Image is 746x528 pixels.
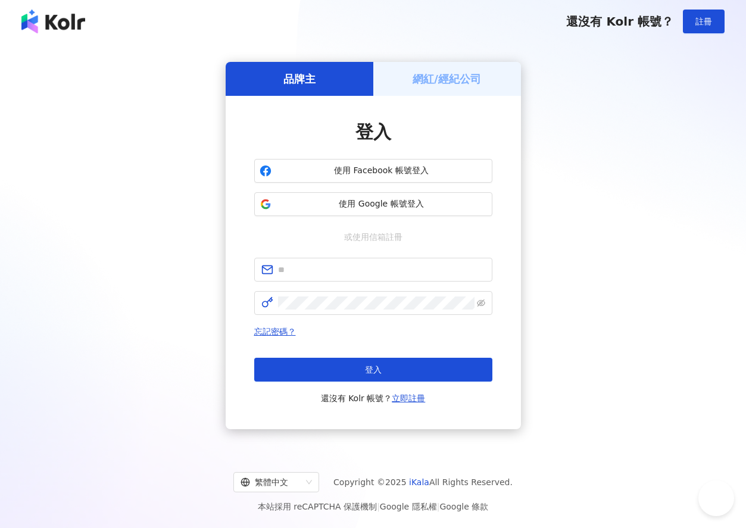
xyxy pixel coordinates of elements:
[437,502,440,511] span: |
[695,17,712,26] span: 註冊
[241,473,301,492] div: 繁體中文
[566,14,673,29] span: 還沒有 Kolr 帳號？
[377,502,380,511] span: |
[333,475,513,489] span: Copyright © 2025 All Rights Reserved.
[355,121,391,142] span: 登入
[413,71,481,86] h5: 網紅/經紀公司
[254,192,492,216] button: 使用 Google 帳號登入
[683,10,725,33] button: 註冊
[254,159,492,183] button: 使用 Facebook 帳號登入
[258,499,488,514] span: 本站採用 reCAPTCHA 保護機制
[283,71,316,86] h5: 品牌主
[276,165,487,177] span: 使用 Facebook 帳號登入
[380,502,437,511] a: Google 隱私權
[276,198,487,210] span: 使用 Google 帳號登入
[254,358,492,382] button: 登入
[698,480,734,516] iframe: Help Scout Beacon - Open
[439,502,488,511] a: Google 條款
[392,393,425,403] a: 立即註冊
[21,10,85,33] img: logo
[336,230,411,243] span: 或使用信箱註冊
[365,365,382,374] span: 登入
[409,477,429,487] a: iKala
[321,391,426,405] span: 還沒有 Kolr 帳號？
[477,299,485,307] span: eye-invisible
[254,327,296,336] a: 忘記密碼？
